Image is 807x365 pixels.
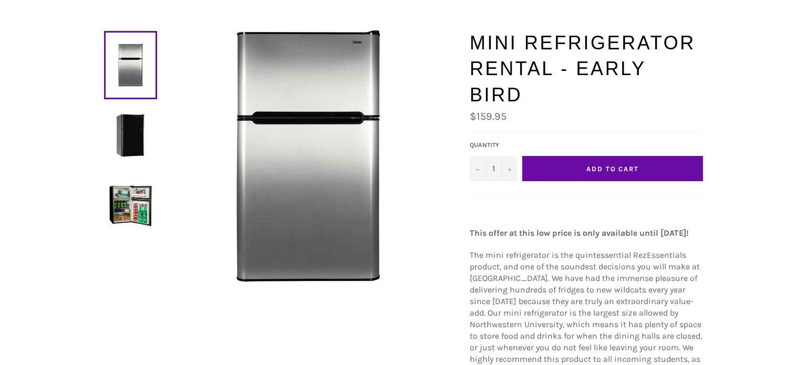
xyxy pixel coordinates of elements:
[109,114,152,157] img: Mini Refrigerator Rental - Early Bird
[470,228,689,238] strong: This offer at this low price is only available until [DATE]!
[522,156,703,181] button: Add to Cart
[470,141,517,150] label: Quantity
[470,156,485,181] button: Decrease quantity
[470,30,703,108] h1: Mini Refrigerator Rental - Early Bird
[182,30,434,282] img: Mini Refrigerator Rental - Early Bird
[501,156,517,181] button: Increase quantity
[470,110,506,122] span: $159.95
[586,165,639,173] span: Add to Cart
[109,184,152,227] img: Mini Refrigerator Rental - Early Bird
